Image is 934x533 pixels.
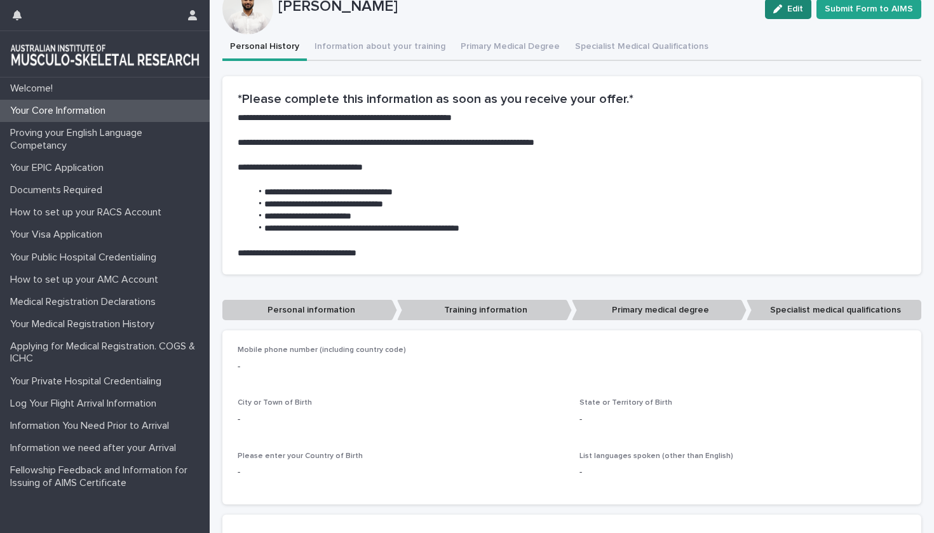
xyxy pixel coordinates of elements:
[5,206,172,219] p: How to set up your RACS Account
[5,184,112,196] p: Documents Required
[10,41,200,67] img: 1xcjEmqDTcmQhduivVBy
[238,91,906,107] h2: *Please complete this information as soon as you receive your offer.*
[5,420,179,432] p: Information You Need Prior to Arrival
[787,4,803,13] span: Edit
[5,464,210,489] p: Fellowship Feedback and Information for Issuing of AIMS Certificate
[238,360,906,374] p: -
[747,300,921,321] p: Specialist medical qualifications
[238,346,406,354] span: Mobile phone number (including country code)
[5,341,210,365] p: Applying for Medical Registration. COGS & ICHC
[238,452,363,460] span: Please enter your Country of Birth
[222,34,307,61] button: Personal History
[825,3,913,15] span: Submit Form to AIMS
[307,34,453,61] button: Information about your training
[5,375,172,388] p: Your Private Hospital Credentialing
[5,318,165,330] p: Your Medical Registration History
[5,274,168,286] p: How to set up your AMC Account
[5,296,166,308] p: Medical Registration Declarations
[397,300,572,321] p: Training information
[5,83,63,95] p: Welcome!
[579,399,672,407] span: State or Territory of Birth
[579,413,906,426] p: -
[238,466,564,479] p: -
[5,162,114,174] p: Your EPIC Application
[5,127,210,151] p: Proving your English Language Competancy
[238,413,564,426] p: -
[5,252,166,264] p: Your Public Hospital Credentialing
[238,399,312,407] span: City or Town of Birth
[579,466,906,479] p: -
[5,229,112,241] p: Your Visa Application
[5,442,186,454] p: Information we need after your Arrival
[222,300,397,321] p: Personal information
[567,34,716,61] button: Specialist Medical Qualifications
[453,34,567,61] button: Primary Medical Degree
[5,105,116,117] p: Your Core Information
[5,398,166,410] p: Log Your Flight Arrival Information
[579,452,733,460] span: List languages spoken (other than English)
[572,300,747,321] p: Primary medical degree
